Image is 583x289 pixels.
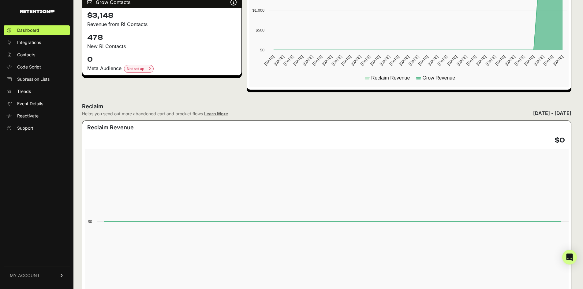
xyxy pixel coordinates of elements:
[533,109,571,117] div: [DATE] - [DATE]
[408,54,420,66] text: [DATE]
[504,54,516,66] text: [DATE]
[302,54,314,66] text: [DATE]
[4,50,70,60] a: Contacts
[4,38,70,47] a: Integrations
[371,75,410,80] text: Reclaim Revenue
[4,266,70,285] a: MY ACCOUNT
[533,54,545,66] text: [DATE]
[4,99,70,109] a: Event Details
[17,101,43,107] span: Event Details
[312,54,323,66] text: [DATE]
[456,54,468,66] text: [DATE]
[4,87,70,96] a: Trends
[87,20,237,28] p: Revenue from R! Contacts
[87,55,237,65] h4: 0
[465,54,477,66] text: [DATE]
[523,54,535,66] text: [DATE]
[17,27,39,33] span: Dashboard
[369,54,381,66] text: [DATE]
[263,54,275,66] text: [DATE]
[283,54,295,66] text: [DATE]
[555,135,565,145] h4: $0
[252,8,264,13] text: $1,000
[17,88,31,94] span: Trends
[82,102,228,111] h2: Reclaim
[389,54,401,66] text: [DATE]
[292,54,304,66] text: [DATE]
[4,62,70,72] a: Code Script
[260,48,264,52] text: $0
[204,111,228,116] a: Learn More
[552,54,564,66] text: [DATE]
[4,74,70,84] a: Supression Lists
[423,75,455,80] text: Grow Revenue
[379,54,391,66] text: [DATE]
[256,28,264,32] text: $500
[82,111,228,117] div: Helps you send out more abandoned cart and product flows.
[20,10,54,13] img: Retention.com
[360,54,372,66] text: [DATE]
[87,123,134,132] h3: Reclaim Revenue
[17,125,33,131] span: Support
[437,54,449,66] text: [DATE]
[331,54,343,66] text: [DATE]
[87,43,237,50] p: New R! Contacts
[446,54,458,66] text: [DATE]
[17,113,39,119] span: Reactivate
[514,54,526,66] text: [DATE]
[10,272,40,279] span: MY ACCOUNT
[4,25,70,35] a: Dashboard
[543,54,555,66] text: [DATE]
[417,54,429,66] text: [DATE]
[475,54,487,66] text: [DATE]
[17,64,41,70] span: Code Script
[562,250,577,265] div: Open Intercom Messenger
[341,54,353,66] text: [DATE]
[87,33,237,43] h4: 478
[4,123,70,133] a: Support
[17,76,50,82] span: Supression Lists
[17,39,41,46] span: Integrations
[87,11,237,20] h4: $3,148
[398,54,410,66] text: [DATE]
[350,54,362,66] text: [DATE]
[495,54,506,66] text: [DATE]
[17,52,35,58] span: Contacts
[87,65,237,73] div: Meta Audience
[485,54,497,66] text: [DATE]
[273,54,285,66] text: [DATE]
[4,111,70,121] a: Reactivate
[88,219,92,224] text: $0
[321,54,333,66] text: [DATE]
[427,54,439,66] text: [DATE]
